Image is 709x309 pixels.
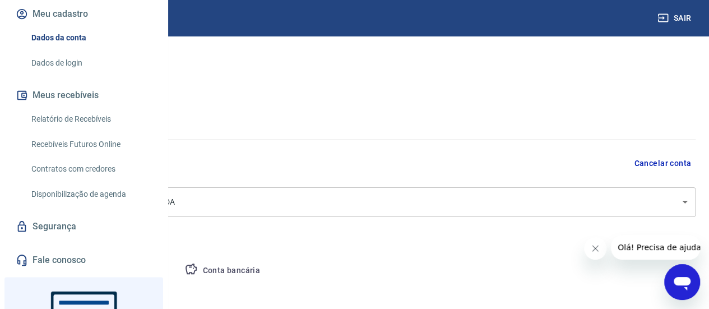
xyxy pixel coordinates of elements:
[27,158,154,181] a: Contratos com credores
[13,83,154,108] button: Meus recebíveis
[18,103,696,121] h5: Dados cadastrais
[27,26,154,49] a: Dados da conta
[629,153,696,174] button: Cancelar conta
[664,264,700,300] iframe: Botão para abrir a janela de mensagens
[655,8,696,29] button: Sair
[27,108,154,131] a: Relatório de Recebíveis
[27,52,154,75] a: Dados de login
[611,235,700,260] iframe: Mensagem da empresa
[13,2,154,26] button: Meu cadastro
[13,214,154,239] a: Segurança
[27,133,154,156] a: Recebíveis Futuros Online
[13,248,154,273] a: Fale conosco
[27,183,154,206] a: Disponibilização de agenda
[175,257,269,284] button: Conta bancária
[7,8,94,17] span: Olá! Precisa de ajuda?
[18,187,696,217] div: HSTORE COMERCIO E DISTRIBUIÇÃO LTDA
[584,237,606,260] iframe: Fechar mensagem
